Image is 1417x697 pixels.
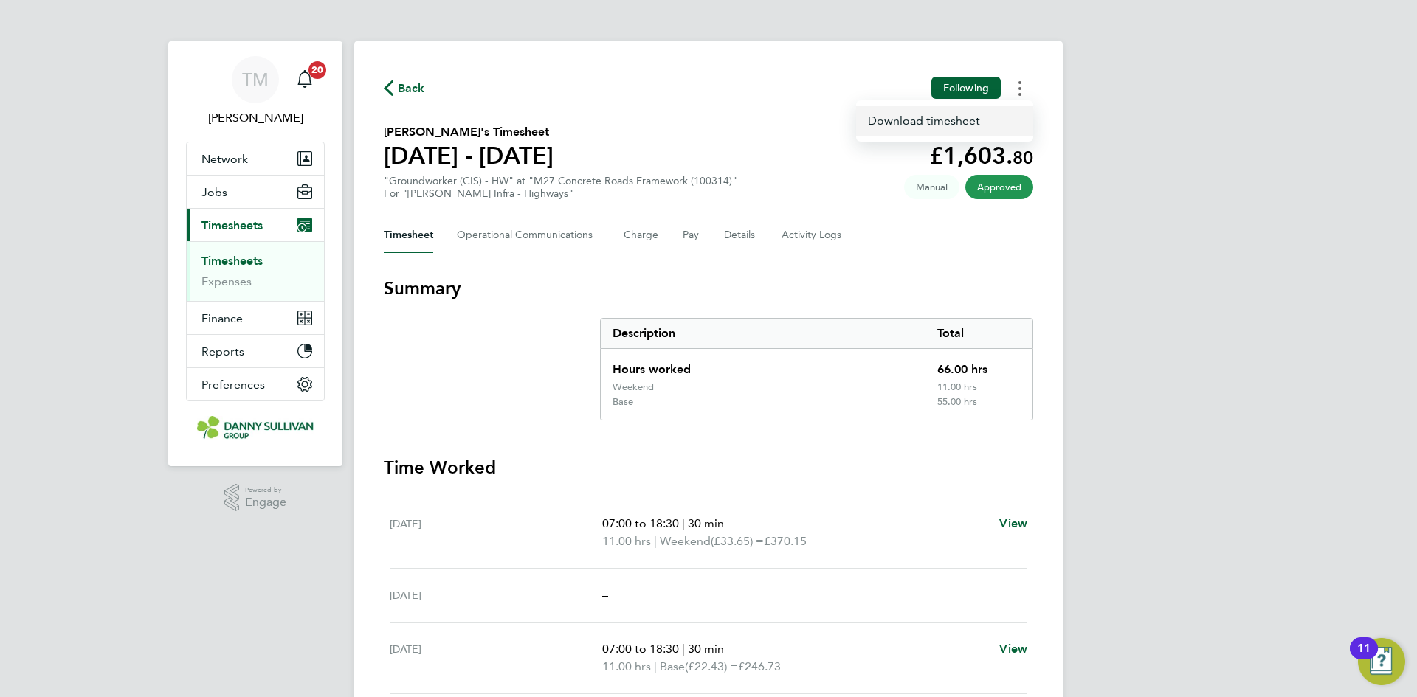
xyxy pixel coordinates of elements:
div: Base [613,396,633,408]
span: | [654,659,657,673]
button: Jobs [187,176,324,208]
span: Preferences [201,378,265,392]
a: Expenses [201,274,252,288]
span: 80 [1013,147,1033,168]
button: Reports [187,335,324,367]
span: Weekend [660,533,711,550]
span: This timesheet has been approved. [965,175,1033,199]
div: Summary [600,318,1033,420]
button: Pay [683,218,700,253]
a: Go to home page [186,416,325,440]
span: 30 min [688,642,724,656]
div: Total [925,319,1032,348]
button: Activity Logs [782,218,844,253]
a: Powered byEngage [224,484,287,512]
span: View [999,516,1027,530]
button: Finance [187,302,324,334]
h3: Time Worked [384,456,1033,479]
span: 20 [308,61,326,79]
a: Timesheets [201,254,263,268]
div: Weekend [613,381,654,393]
a: Timesheets Menu [856,106,1033,136]
button: Following [931,77,1001,99]
span: Engage [245,496,286,509]
h2: [PERSON_NAME]'s Timesheet [384,123,554,141]
button: Open Resource Center, 11 new notifications [1358,638,1405,685]
span: Powered by [245,484,286,496]
button: Timesheet [384,218,433,253]
a: TM[PERSON_NAME] [186,56,325,127]
div: Hours worked [601,349,925,381]
span: £246.73 [738,659,781,673]
span: 07:00 to 18:30 [602,516,679,530]
span: Back [398,80,425,97]
span: Network [201,152,248,166]
span: Tai Marjadsingh [186,109,325,127]
a: View [999,515,1027,533]
span: This timesheet was manually created. [904,175,959,199]
img: dannysullivan-logo-retina.png [197,416,314,440]
button: Network [187,142,324,175]
span: Reports [201,344,244,358]
div: For "[PERSON_NAME] Infra - Highways" [384,187,737,200]
button: Preferences [187,368,324,400]
span: | [682,516,685,530]
div: 55.00 hrs [925,396,1032,420]
span: 11.00 hrs [602,659,651,673]
span: £370.15 [764,534,807,548]
a: 20 [290,56,320,103]
span: – [602,588,608,602]
nav: Main navigation [168,41,342,466]
app-decimal: £1,603. [929,142,1033,170]
h1: [DATE] - [DATE] [384,141,554,170]
span: (£22.43) = [685,659,738,673]
span: Jobs [201,185,227,199]
span: | [682,642,685,656]
button: Charge [624,218,659,253]
button: Operational Communications [457,218,600,253]
div: [DATE] [390,586,602,604]
span: Following [943,81,989,94]
span: 11.00 hrs [602,534,651,548]
div: Timesheets [187,241,324,301]
span: View [999,642,1027,656]
div: 11 [1357,648,1371,667]
h3: Summary [384,277,1033,300]
span: Finance [201,311,243,325]
div: [DATE] [390,515,602,550]
span: | [654,534,657,548]
span: Base [660,658,685,676]
span: Timesheets [201,218,263,232]
span: 30 min [688,516,724,530]
a: View [999,640,1027,658]
span: TM [242,70,269,89]
div: Description [601,319,925,348]
button: Timesheets Menu [1007,77,1033,100]
button: Details [724,218,758,253]
button: Back [384,79,425,97]
div: [DATE] [390,640,602,676]
span: (£33.65) = [711,534,764,548]
div: 66.00 hrs [925,349,1032,381]
button: Timesheets [187,209,324,241]
div: 11.00 hrs [925,381,1032,396]
div: "Groundworker (CIS) - HW" at "M27 Concrete Roads Framework (100314)" [384,175,737,200]
span: 07:00 to 18:30 [602,642,679,656]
